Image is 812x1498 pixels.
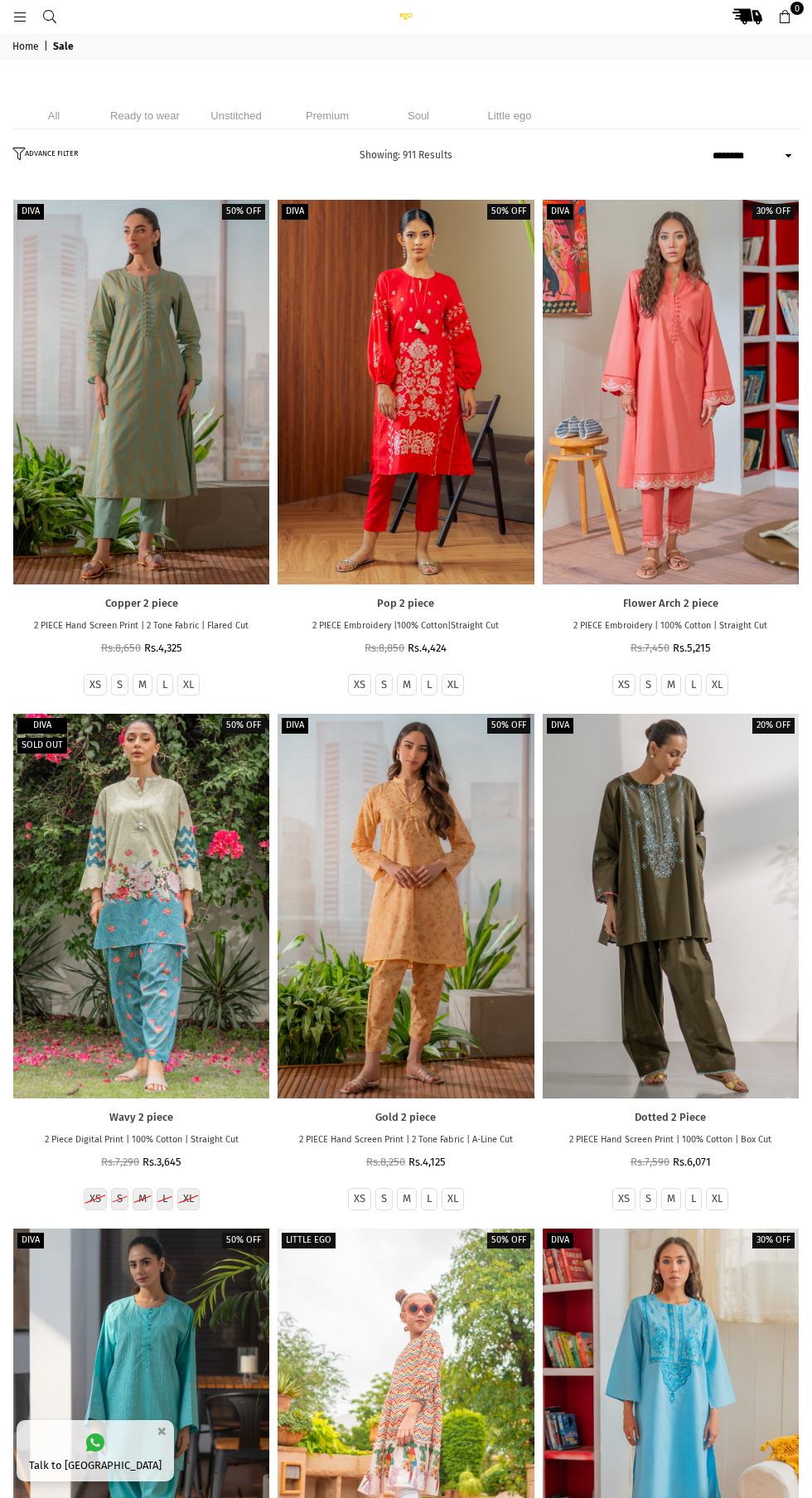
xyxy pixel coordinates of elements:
a: Flower Arch 2 piece [543,597,799,611]
label: XS [618,1192,630,1206]
label: Diva [17,204,44,220]
label: XS [618,678,630,692]
a: Wavy 2 piece [13,1111,269,1125]
img: Ego [389,12,423,20]
a: Gold 2 piece [278,1111,534,1125]
span: Rs.8,250 [366,1156,405,1168]
p: 2 Piece Digital Print | 100% Cotton | Straight Cut [13,1133,269,1147]
label: Diva [17,718,67,734]
button: ADVANCE FILTER [12,148,82,164]
label: XL [712,678,723,692]
label: XL [447,1192,458,1206]
span: Sale [53,41,76,54]
span: Rs.7,450 [631,642,669,654]
a: Pop 2 piece [278,597,534,611]
label: 50% off [487,718,530,734]
span: Rs.7,590 [631,1156,669,1168]
li: Premium [286,102,369,129]
label: M [138,678,147,692]
label: Little EGO [282,1233,336,1248]
a: M [403,1192,411,1206]
label: M [667,678,675,692]
label: S [117,1192,123,1206]
label: XS [354,1192,365,1206]
span: Rs.3,645 [143,1156,181,1168]
label: Diva [17,1233,44,1248]
label: M [403,678,411,692]
a: Copper 2 piece [13,597,269,611]
label: S [117,678,123,692]
span: Rs.6,071 [673,1156,711,1168]
li: Soul [377,102,460,129]
label: S [645,678,651,692]
label: Diva [547,718,573,734]
a: Gold 2 piece [278,714,534,1098]
label: M [667,1192,675,1206]
span: Rs.4,325 [144,642,182,654]
label: L [427,678,432,692]
a: Copper 2 piece [13,200,269,584]
span: 0 [790,2,804,15]
a: 0 [770,2,800,32]
label: XL [447,678,458,692]
label: XL [183,678,194,692]
span: Rs.8,650 [101,642,141,654]
label: L [162,1192,167,1206]
label: XS [354,678,365,692]
span: Rs.5,215 [673,642,711,654]
label: 50% off [222,204,265,220]
a: Dotted 2 Piece [543,714,799,1098]
label: XS [89,678,101,692]
label: L [427,1192,432,1206]
label: L [691,678,696,692]
a: Flower Arch 2 piece [543,200,799,584]
a: Search [35,10,65,22]
label: 50% off [487,204,530,220]
label: 30% off [752,204,795,220]
a: Wavy 2 piece [13,714,269,1098]
label: XL [712,1192,723,1206]
span: Rs.8,850 [365,642,404,654]
label: 50% off [222,718,265,734]
label: 20% off [752,718,795,734]
label: Diva [282,718,308,734]
label: Diva [547,1233,573,1248]
a: Home [12,41,41,54]
label: 50% off [487,1233,530,1248]
p: 2 PIECE Hand Screen Print | 2 Tone Fabric | A-Line Cut [278,1133,534,1147]
a: Talk to [GEOGRAPHIC_DATA] [17,1420,174,1481]
li: Little ego [468,102,551,129]
label: 50% off [222,1233,265,1248]
label: S [381,678,387,692]
label: XS [89,1192,101,1206]
span: | [44,41,51,54]
label: XL [183,1192,194,1206]
label: S [645,1192,651,1206]
a: S [381,1192,387,1206]
p: 2 PIECE Embroidery |100% Cotton|Straight Cut [278,619,534,633]
label: L [691,1192,696,1206]
p: 2 PIECE Hand Screen Print | 2 Tone Fabric | Flared Cut [13,619,269,633]
span: Rs.4,125 [408,1156,446,1168]
span: Rs.4,424 [408,642,447,654]
a: Menu [5,10,35,22]
li: Unstitched [195,102,278,129]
